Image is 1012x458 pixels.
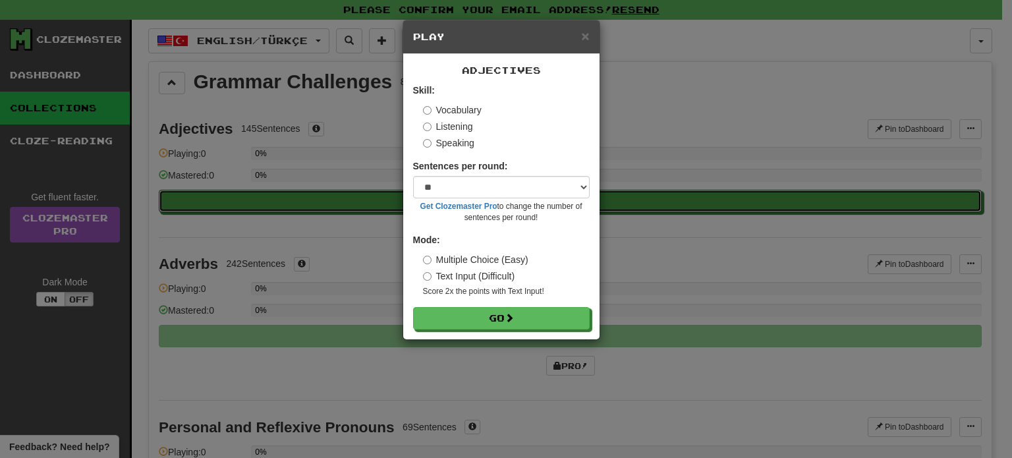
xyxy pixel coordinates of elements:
[423,272,432,281] input: Text Input (Difficult)
[420,202,497,211] a: Get Clozemaster Pro
[413,235,440,245] strong: Mode:
[423,103,482,117] label: Vocabulary
[581,28,589,43] span: ×
[413,159,508,173] label: Sentences per round:
[462,65,541,76] span: Adjectives
[423,253,528,266] label: Multiple Choice (Easy)
[423,106,432,115] input: Vocabulary
[413,201,590,223] small: to change the number of sentences per round!
[423,286,590,297] small: Score 2x the points with Text Input !
[413,85,435,96] strong: Skill:
[423,270,515,283] label: Text Input (Difficult)
[423,136,474,150] label: Speaking
[423,123,432,131] input: Listening
[413,307,590,329] button: Go
[581,29,589,43] button: Close
[423,139,432,148] input: Speaking
[423,120,473,133] label: Listening
[423,256,432,264] input: Multiple Choice (Easy)
[413,30,590,43] h5: Play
